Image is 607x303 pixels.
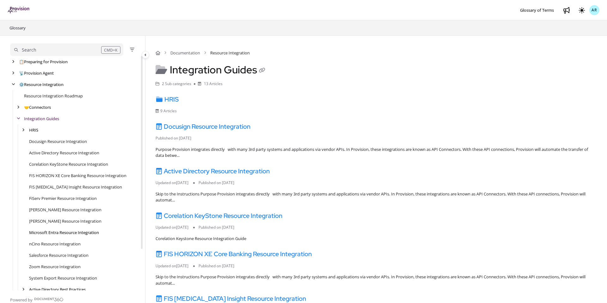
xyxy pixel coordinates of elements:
[156,180,193,186] li: Updated on [DATE]
[19,81,64,88] a: Resource Integration
[10,297,33,303] span: Powered by
[128,46,136,53] button: Filter
[210,50,250,56] span: Resource Integration
[561,5,572,15] a: Whats new
[142,51,149,59] button: Category toggle
[29,172,126,179] a: FIS HORIZON XE Core Banking Resource Integration
[29,207,101,213] a: Jack Henry SilverLake Resource Integration
[10,70,16,76] div: arrow
[193,180,239,186] li: Published on [DATE]
[156,274,597,286] div: Skip to the Instructions Purpose Provision integrates directly with many 3rd party systems and ap...
[592,7,597,13] span: AR
[29,184,122,190] a: FIS IBS Insight Resource Integration
[20,287,27,293] div: arrow
[156,212,282,220] a: Corelation KeyStone Resource Integration
[24,93,83,99] a: Resource Integration Roadmap
[19,59,68,65] a: Preparing for Provision
[10,59,16,65] div: arrow
[15,104,21,110] div: arrow
[193,263,239,269] li: Published on [DATE]
[520,7,554,13] span: Glossary of Terms
[24,115,59,122] a: Integration Guides
[156,236,597,242] div: Corelation Keystone Resource Integration Guide
[19,82,24,87] span: ⚙️
[589,5,599,15] button: AR
[29,252,89,258] a: Salesforce Resource Integration
[577,5,587,15] button: Theme options
[101,46,120,54] div: CMD+K
[156,122,250,131] a: Docusign Resource Integration
[156,135,196,141] li: Published on [DATE]
[8,7,30,14] a: Project logo
[20,127,27,133] div: arrow
[156,167,270,175] a: Active Directory Resource Integration
[19,70,24,76] span: 📡
[9,24,26,32] a: Glossary
[156,191,597,203] div: Skip to the Instructions Purpose Provision integrates directly with many 3rd party systems and ap...
[29,195,97,201] a: FiServ Premier Resource Integration
[156,95,179,103] a: HRIS
[156,225,193,230] li: Updated on [DATE]
[19,70,54,76] a: Provision Agent
[194,81,223,87] li: 13 Articles
[156,64,267,76] h1: Integration Guides
[29,138,87,145] a: Docusign Resource Integration
[24,104,29,110] span: 🤝
[29,275,97,281] a: System Export Resource Integration
[29,241,81,247] a: nCino Resource Integration
[29,150,99,156] a: Active Directory Resource Integration
[156,108,181,114] li: 9 Articles
[193,225,239,230] li: Published on [DATE]
[156,250,312,258] a: FIS HORIZON XE Core Banking Resource Integration
[10,43,123,56] button: Search
[29,286,86,293] a: Active Directory Best Practices
[29,127,38,133] a: HRIS
[24,104,51,110] a: Connectors
[156,263,193,269] li: Updated on [DATE]
[19,59,24,65] span: 📋
[34,298,64,301] img: Document360
[8,7,30,14] img: brand logo
[29,263,81,270] a: Zoom Resource Integration
[10,295,64,303] a: Powered by Document360 - opens in a new tab
[156,50,160,56] a: Home
[170,50,200,56] a: Documentation
[29,218,101,224] a: Jack Henry Symitar Resource Integration
[29,229,99,236] a: Microsoft Entra Resource Integration
[22,46,36,53] div: Search
[10,82,16,88] div: arrow
[29,161,108,167] a: Corelation KeyStone Resource Integration
[156,81,194,87] li: 2 Sub categories
[15,116,21,122] div: arrow
[156,146,597,159] div: Purpose Provision integrates directly with many 3rd party systems and applications via vendor API...
[156,294,306,303] a: FIS [MEDICAL_DATA] Insight Resource Integration
[257,66,267,76] button: Copy link of Integration Guides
